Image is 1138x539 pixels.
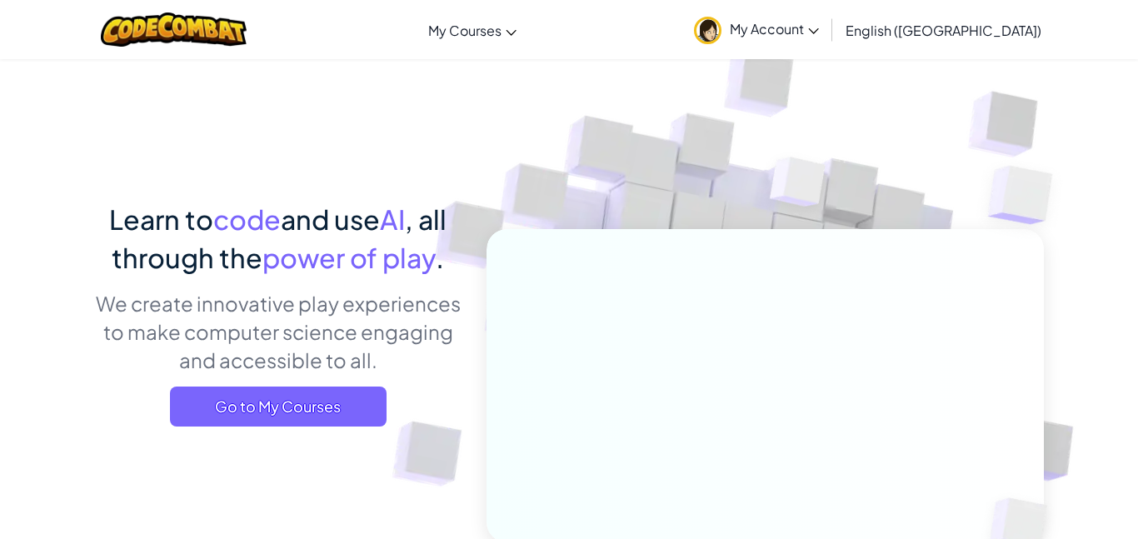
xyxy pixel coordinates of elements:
a: English ([GEOGRAPHIC_DATA]) [837,7,1050,52]
a: My Courses [420,7,525,52]
span: power of play [262,241,436,274]
img: CodeCombat logo [101,12,247,47]
a: My Account [686,3,827,56]
span: AI [380,202,405,236]
img: Overlap cubes [739,124,859,248]
span: My Courses [428,22,502,39]
img: Overlap cubes [955,125,1099,266]
span: . [436,241,444,274]
span: and use [281,202,380,236]
span: Learn to [109,202,213,236]
span: English ([GEOGRAPHIC_DATA]) [846,22,1041,39]
img: avatar [694,17,721,44]
p: We create innovative play experiences to make computer science engaging and accessible to all. [94,289,462,374]
span: code [213,202,281,236]
span: My Account [730,20,819,37]
a: Go to My Courses [170,387,387,427]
